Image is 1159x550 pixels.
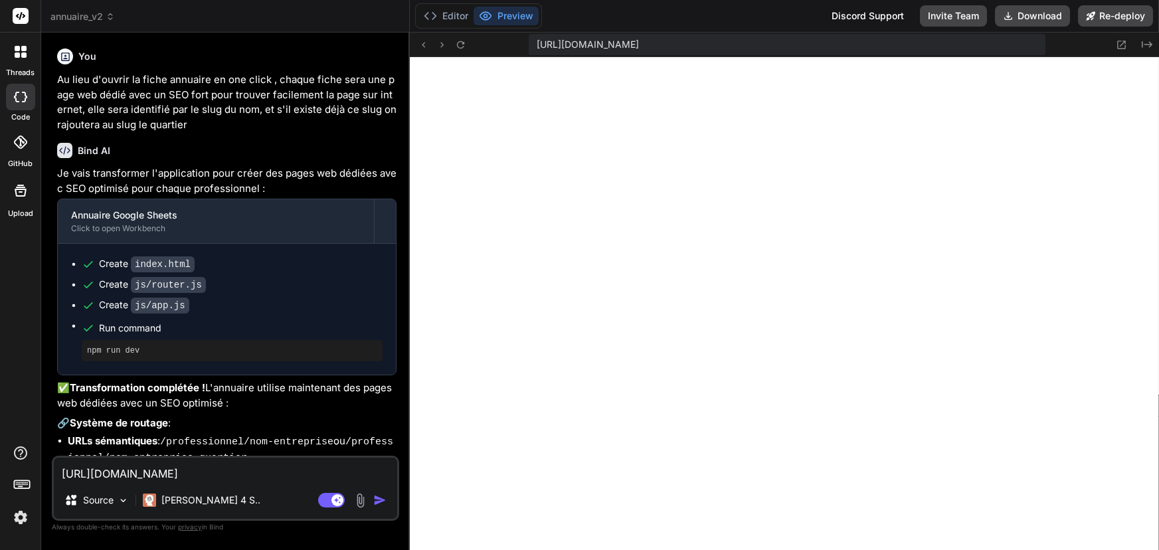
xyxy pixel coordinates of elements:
[71,223,361,234] div: Click to open Workbench
[83,494,114,507] p: Source
[78,50,96,63] h6: You
[161,494,260,507] p: [PERSON_NAME] 4 S..
[118,495,129,506] img: Pick Models
[52,521,399,533] p: Always double-check its answers. Your in Bind
[410,57,1159,550] iframe: Preview
[143,494,156,507] img: Claude 4 Sonnet
[11,112,30,123] label: code
[57,166,397,196] p: Je vais transformer l'application pour créer des pages web dédiées avec SEO optimisé pour chaque ...
[57,416,397,431] p: 🔗 :
[68,434,397,466] li: : ou
[178,523,202,531] span: privacy
[70,416,168,429] strong: Système de routage
[78,144,110,157] h6: Bind AI
[99,298,189,312] div: Create
[824,5,912,27] div: Discord Support
[6,67,35,78] label: threads
[99,321,383,335] span: Run command
[99,257,195,271] div: Create
[160,436,333,448] code: /professionnel/nom-entreprise
[9,506,32,529] img: settings
[131,277,206,293] code: js/router.js
[50,10,115,23] span: annuaire_v2
[68,434,157,447] strong: URLs sémantiques
[920,5,987,27] button: Invite Team
[474,7,539,25] button: Preview
[58,199,374,243] button: Annuaire Google SheetsClick to open Workbench
[8,208,33,219] label: Upload
[418,7,474,25] button: Editor
[70,381,205,394] strong: Transformation complétée !
[373,494,387,507] img: icon
[54,458,397,482] textarea: [URL][DOMAIN_NAME]
[8,158,33,169] label: GitHub
[995,5,1070,27] button: Download
[537,38,639,51] span: [URL][DOMAIN_NAME]
[1078,5,1153,27] button: Re-deploy
[57,72,397,132] p: Au lieu d'ouvrir la fiche annuaire en one click , chaque fiche sera une page web dédié avec un SE...
[353,493,368,508] img: attachment
[57,381,397,411] p: ✅ L'annuaire utilise maintenant des pages web dédiées avec un SEO optimisé :
[131,298,189,314] code: js/app.js
[87,345,377,356] pre: npm run dev
[99,278,206,292] div: Create
[71,209,361,222] div: Annuaire Google Sheets
[131,256,195,272] code: index.html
